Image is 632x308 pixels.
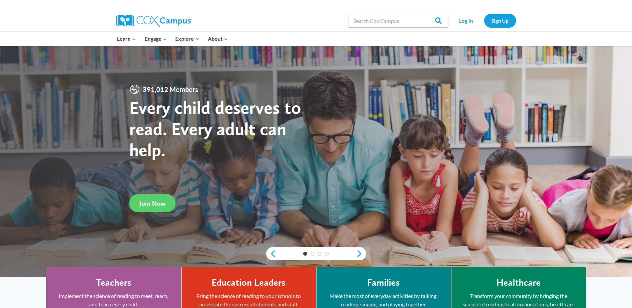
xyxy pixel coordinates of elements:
[129,97,301,160] strong: Every child deserves to read. Every adult can help.
[452,14,481,27] a: Log In
[145,34,167,43] span: Engage
[367,277,400,288] h4: Families
[452,14,516,27] nav: Secondary Navigation
[303,252,307,256] a: 1
[266,247,366,260] div: content slider buttons
[96,277,131,288] h4: Teachers
[140,84,201,95] span: 391,012 Members
[484,14,516,27] a: Sign Up
[325,252,329,256] a: 4
[129,194,176,212] a: Join Now
[318,252,322,256] a: 3
[116,15,191,27] img: Cox Campus
[117,34,136,43] span: Learn
[208,34,228,43] span: About
[139,199,166,207] span: Join Now
[356,250,366,258] a: next
[496,277,541,288] h4: Healthcare
[266,250,276,258] a: previous
[212,277,286,288] h4: Education Leaders
[348,14,448,27] input: Search Cox Campus
[311,252,315,256] a: 2
[113,32,232,46] nav: Primary Navigation
[175,34,199,43] span: Explore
